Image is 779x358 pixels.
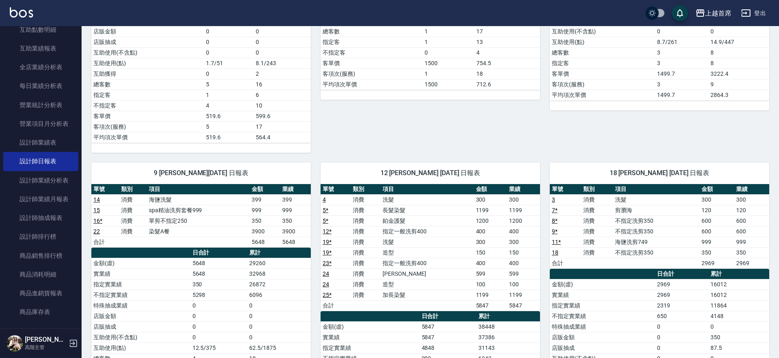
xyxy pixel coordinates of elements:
td: 1199 [474,290,507,300]
a: 22 [93,228,100,235]
td: 400 [507,258,540,268]
td: 5648 [250,237,280,247]
table: a dense table [321,184,540,311]
td: 600 [699,215,735,226]
td: 0 [247,321,311,332]
td: 金額(虛) [321,321,420,332]
td: 客項次(服務) [550,79,655,90]
td: 0 [190,300,248,311]
td: 消費 [351,226,381,237]
td: 2969 [699,258,735,268]
td: 長髮染髮 [381,205,474,215]
td: 0 [254,47,311,58]
td: 120 [699,205,735,215]
td: 3 [655,79,708,90]
td: 3900 [280,226,311,237]
td: 客單價 [550,68,655,79]
td: 599.6 [254,111,311,121]
span: 18 [PERSON_NAME] [DATE] 日報表 [560,169,759,177]
a: 全店業績分析表 [3,58,78,77]
td: 1 [204,90,254,100]
a: 3 [552,196,555,203]
td: 特殊抽成業績 [91,300,190,311]
th: 金額 [250,184,280,195]
td: 1 [423,37,474,47]
a: 設計師業績表 [3,133,78,152]
td: 0 [190,311,248,321]
td: 8.1/243 [254,58,311,68]
td: 2864.3 [708,90,769,100]
td: 6096 [247,290,311,300]
td: 指定客 [321,37,423,47]
td: 消費 [351,194,381,205]
td: 實業績 [321,332,420,343]
td: 店販金額 [550,332,655,343]
td: 總客數 [91,79,204,90]
td: 指定客 [550,58,655,68]
td: 31143 [476,343,540,353]
td: 8 [708,58,769,68]
table: a dense table [550,184,769,269]
td: 客單價 [91,111,204,121]
th: 業績 [280,184,311,195]
td: 87.5 [708,343,769,353]
td: 海鹽洗剪749 [613,237,699,247]
td: 29260 [247,258,311,268]
td: 1199 [507,290,540,300]
a: 商品庫存盤點表 [3,322,78,340]
td: 999 [699,237,735,247]
td: 120 [734,205,769,215]
a: 營業項目月分析表 [3,114,78,133]
td: 8 [708,47,769,58]
td: 指定實業績 [321,343,420,353]
th: 日合計 [420,311,477,322]
td: 指定一般洗剪400 [381,226,474,237]
td: 2969 [655,279,708,290]
td: spa精油洗剪套餐999 [147,205,250,215]
th: 項目 [381,184,474,195]
td: 指定實業績 [550,300,655,311]
td: 店販抽成 [91,321,190,332]
td: 海鹽洗髮 [147,194,250,205]
td: 消費 [581,194,613,205]
td: 合計 [91,237,119,247]
td: 店販金額 [91,26,204,37]
td: 金額(虛) [91,258,190,268]
td: 平均項次單價 [550,90,655,100]
td: 特殊抽成業績 [550,321,655,332]
a: 24 [323,281,329,288]
td: 62.5/1875 [247,343,311,353]
th: 日合計 [655,269,708,279]
th: 類別 [581,184,613,195]
td: 8.7/261 [655,37,708,47]
td: 0 [655,321,708,332]
td: 指定客 [91,90,204,100]
td: 1.7/51 [204,58,254,68]
a: 設計師抽成報表 [3,209,78,227]
td: 加長染髮 [381,290,474,300]
td: 平均項次單價 [91,132,204,143]
td: 300 [507,194,540,205]
td: 399 [280,194,311,205]
td: 11864 [708,300,769,311]
td: 300 [507,237,540,247]
td: 消費 [351,205,381,215]
td: 消費 [351,237,381,247]
td: 400 [474,226,507,237]
td: 4148 [708,311,769,321]
td: 999 [250,205,280,215]
td: 互助使用(不含點) [550,26,655,37]
th: 業績 [734,184,769,195]
td: 300 [474,237,507,247]
td: 0 [708,26,769,37]
td: 37386 [476,332,540,343]
td: 指定一般洗剪400 [381,258,474,268]
td: 洗髮 [381,194,474,205]
a: 14 [93,196,100,203]
td: 400 [474,258,507,268]
td: 999 [280,205,311,215]
a: 設計師業績月報表 [3,190,78,209]
th: 日合計 [190,248,248,258]
td: 100 [507,279,540,290]
a: 互助點數明細 [3,20,78,39]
